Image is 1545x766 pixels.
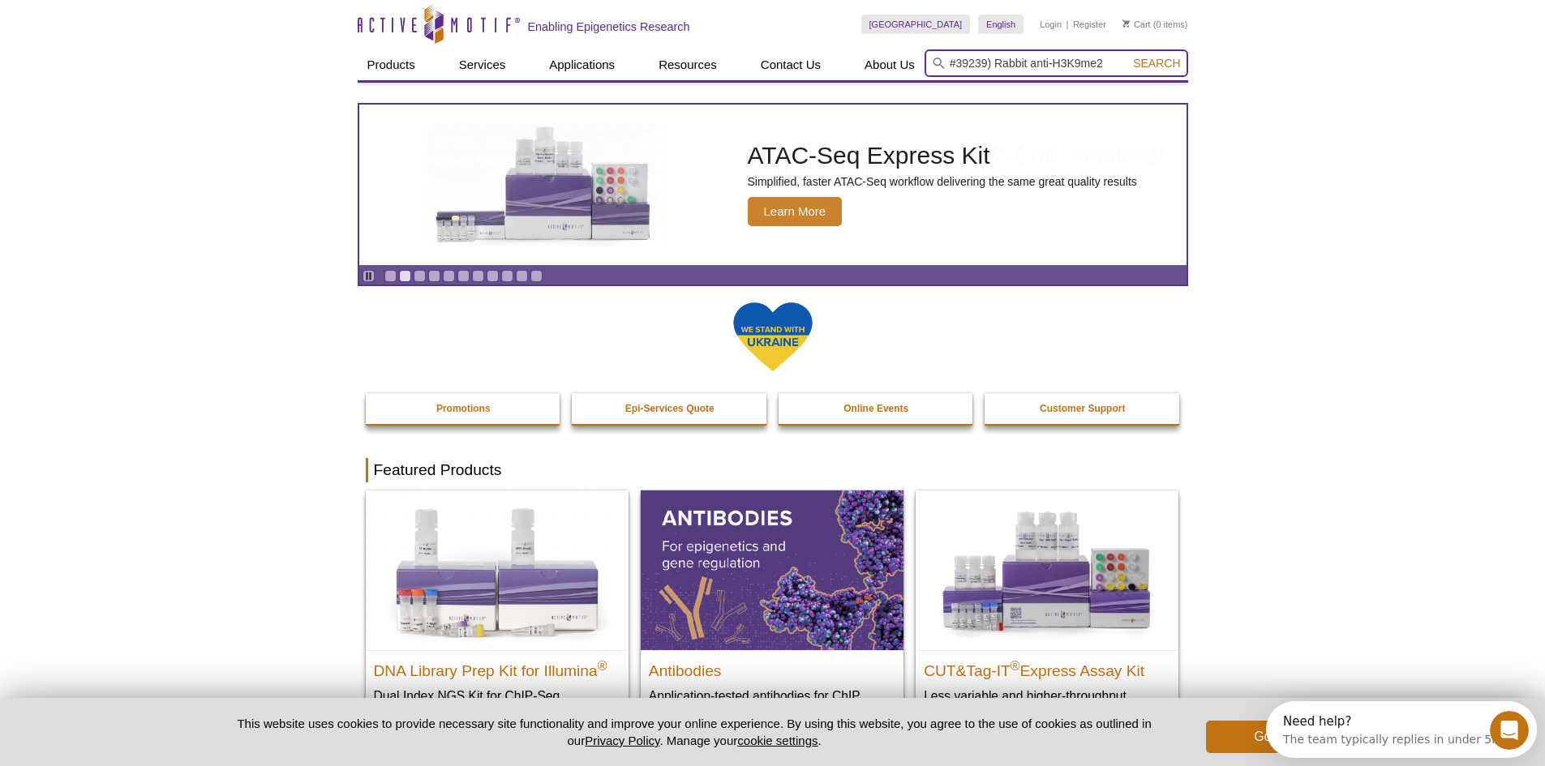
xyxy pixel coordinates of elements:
a: [GEOGRAPHIC_DATA] [861,15,971,34]
a: Cart [1122,19,1151,30]
li: (0 items) [1122,15,1188,34]
a: Go to slide 9 [501,270,513,282]
a: CUT&Tag-IT® Express Assay Kit CUT&Tag-IT®Express Assay Kit Less variable and higher-throughput ge... [916,490,1178,736]
img: All Antibodies [641,490,903,649]
img: Your Cart [1122,19,1130,28]
strong: Online Events [843,403,908,414]
button: Search [1128,56,1185,71]
span: Learn More [748,197,843,226]
a: Toggle autoplay [363,270,375,282]
a: Go to slide 6 [457,270,470,282]
h2: Enabling Epigenetics Research [528,19,690,34]
a: Go to slide 2 [399,270,411,282]
div: Need help? [17,14,237,27]
button: Got it! [1206,721,1336,753]
strong: Promotions [436,403,491,414]
button: cookie settings [737,734,818,747]
a: Go to slide 5 [443,270,455,282]
h2: Featured Products [366,458,1180,482]
a: About Us [855,49,925,80]
a: Login [1040,19,1062,30]
img: CUT&Tag-IT® Express Assay Kit [916,490,1178,649]
iframe: Intercom live chat [1490,711,1529,750]
a: Epi-Services Quote [572,393,768,424]
p: This website uses cookies to provide necessary site functionality and improve your online experie... [209,715,1180,749]
strong: Customer Support [1040,403,1125,414]
a: Go to slide 7 [472,270,484,282]
p: Less variable and higher-throughput genome-wide profiling of histone marks​. [924,687,1170,721]
a: Resources [649,49,727,80]
a: ATAC-Seq Express Kit ATAC-Seq Express Kit Simplified, faster ATAC-Seq workflow delivering the sam... [359,105,1187,265]
a: DNA Library Prep Kit for Illumina DNA Library Prep Kit for Illumina® Dual Index NGS Kit for ChIP-... [366,490,629,752]
a: Services [449,49,516,80]
a: Online Events [779,393,975,424]
a: Promotions [366,393,562,424]
a: Register [1073,19,1106,30]
a: Go to slide 11 [530,270,543,282]
a: Contact Us [751,49,830,80]
iframe: Intercom live chat discovery launcher [1266,701,1537,758]
div: Open Intercom Messenger [6,6,285,51]
strong: Epi-Services Quote [625,403,715,414]
a: Applications [539,49,624,80]
a: Go to slide 10 [516,270,528,282]
a: All Antibodies Antibodies Application-tested antibodies for ChIP, CUT&Tag, and CUT&RUN. [641,490,903,736]
a: Go to slide 4 [428,270,440,282]
a: Go to slide 3 [414,270,426,282]
img: DNA Library Prep Kit for Illumina [366,490,629,649]
span: Search [1133,57,1180,70]
h2: CUT&Tag-IT Express Assay Kit [924,655,1170,679]
h2: DNA Library Prep Kit for Illumina [374,655,620,679]
li: | [1066,15,1069,34]
div: The team typically replies in under 5m [17,27,237,44]
a: English [978,15,1024,34]
sup: ® [598,658,607,672]
img: We Stand With Ukraine [732,301,813,373]
p: Application-tested antibodies for ChIP, CUT&Tag, and CUT&RUN. [649,687,895,721]
h2: Antibodies [649,655,895,679]
p: Dual Index NGS Kit for ChIP-Seq, CUT&RUN, and ds methylated DNA assays. [374,687,620,737]
input: Keyword, Cat. No. [925,49,1188,77]
p: Simplified, faster ATAC-Seq workflow delivering the same great quality results [748,174,1137,189]
a: Go to slide 8 [487,270,499,282]
sup: ® [1011,658,1020,672]
h2: ATAC-Seq Express Kit [748,143,1137,168]
a: Products [358,49,425,80]
img: ATAC-Seq Express Kit [411,123,679,246]
a: Privacy Policy [585,734,659,747]
a: Customer Support [985,393,1181,424]
a: Go to slide 1 [384,270,397,282]
article: ATAC-Seq Express Kit [359,105,1187,265]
